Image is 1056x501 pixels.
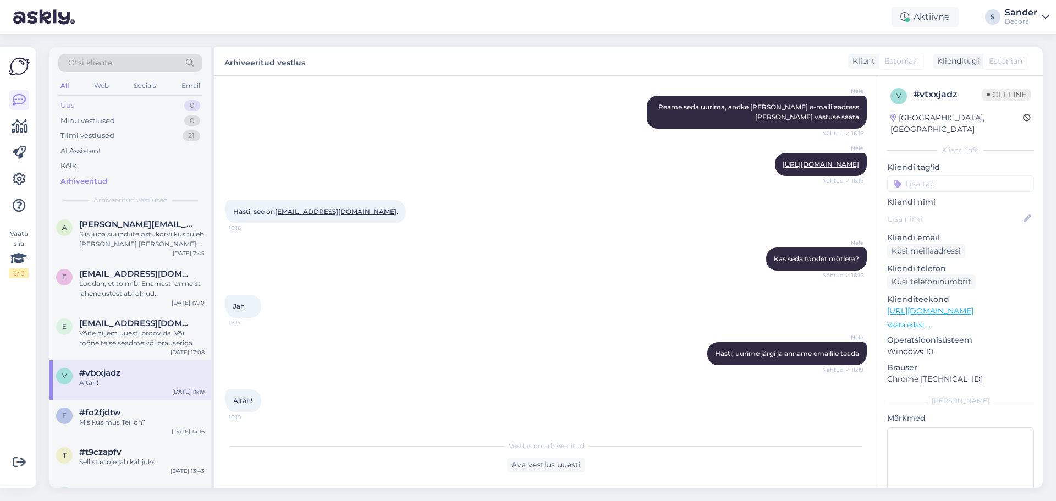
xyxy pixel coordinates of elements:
span: #fo2fjdtw [79,408,121,417]
span: f [62,411,67,420]
p: Märkmed [887,412,1034,424]
p: Chrome [TECHNICAL_ID] [887,373,1034,385]
p: Klienditeekond [887,294,1034,305]
div: Ava vestlus uuesti [507,458,585,472]
span: #t9czapfv [79,447,122,457]
span: Aitäh! [233,397,252,405]
div: Aktiivne [892,7,959,27]
div: # vtxxjadz [914,88,982,101]
span: Nele [822,144,864,152]
p: Kliendi nimi [887,196,1034,208]
p: Vaata edasi ... [887,320,1034,330]
span: v [62,372,67,380]
div: 21 [183,130,200,141]
input: Lisa tag [887,175,1034,192]
span: #jxdytt3w [79,487,122,497]
div: Sellist ei ole jah kahjuks. [79,457,205,467]
div: Arhiveeritud [61,176,107,187]
span: 16:17 [229,318,270,327]
span: Estonian [989,56,1022,67]
div: Uus [61,100,74,111]
span: Vestlus on arhiveeritud [509,441,584,451]
a: [URL][DOMAIN_NAME] [887,306,974,316]
p: Windows 10 [887,346,1034,357]
a: SanderDecora [1005,8,1049,26]
span: Nele [822,333,864,342]
span: Nähtud ✓ 16:16 [822,271,864,279]
p: Brauser [887,362,1034,373]
span: eren.povel@gmail.com [79,318,194,328]
p: Kliendi telefon [887,263,1034,274]
span: Nähtud ✓ 16:19 [822,366,864,374]
span: Offline [982,89,1031,101]
div: Küsi meiliaadressi [887,244,965,258]
label: Arhiveeritud vestlus [224,54,305,69]
span: Arhiveeritud vestlused [94,195,168,205]
div: S [985,9,1000,25]
p: Operatsioonisüsteem [887,334,1034,346]
div: 0 [184,115,200,126]
span: 16:19 [229,413,270,421]
div: Küsi telefoninumbrit [887,274,976,289]
span: Nele [822,239,864,247]
span: Hästi, see on . [233,207,398,216]
span: t [63,451,67,459]
div: All [58,79,71,93]
div: [DATE] 16:19 [172,388,205,396]
div: [DATE] 17:10 [172,299,205,307]
span: Nele [822,87,864,95]
div: [DATE] 14:16 [172,427,205,436]
div: Aitäh! [79,378,205,388]
span: e [62,322,67,331]
p: Kliendi tag'id [887,162,1034,173]
span: Hästi, uurime järgi ja anname emailile teada [715,349,859,357]
div: Võite hiljem uuesti proovida. Või mõne teise seadme või brauseriga. [79,328,205,348]
span: a [62,223,67,232]
div: Socials [131,79,158,93]
div: Siis juba suundute ostukorvi kus tuleb [PERSON_NAME] [PERSON_NAME] meetodi osas ning [PERSON_NAME... [79,229,205,249]
p: Kliendi email [887,232,1034,244]
div: Kõik [61,161,76,172]
img: Askly Logo [9,56,30,77]
input: Lisa nimi [888,213,1021,225]
span: Nähtud ✓ 16:16 [822,177,864,185]
div: Klienditugi [933,56,980,67]
span: v [897,92,901,100]
a: [EMAIL_ADDRESS][DOMAIN_NAME] [275,207,397,216]
div: [DATE] 17:08 [170,348,205,356]
div: Loodan, et toimib. Enamasti on neist lahendustest abi olnud. [79,279,205,299]
div: AI Assistent [61,146,101,157]
div: Mis küsimus Teil on? [79,417,205,427]
span: Otsi kliente [68,57,112,69]
div: Vaata siia [9,229,29,278]
div: Klient [848,56,875,67]
div: [PERSON_NAME] [887,396,1034,406]
span: Peame seda uurima, andke [PERSON_NAME] e-maili aadress [PERSON_NAME] vastuse saata [658,103,861,121]
span: eren.povel@gmail.com [79,269,194,279]
div: [DATE] 7:45 [173,249,205,257]
div: Kliendi info [887,145,1034,155]
div: 2 / 3 [9,268,29,278]
span: #vtxxjadz [79,368,120,378]
span: Jah [233,302,245,310]
span: Nähtud ✓ 16:16 [822,129,864,137]
div: Decora [1005,17,1037,26]
span: Estonian [884,56,918,67]
div: Tiimi vestlused [61,130,114,141]
span: 16:16 [229,224,270,232]
a: [URL][DOMAIN_NAME] [783,160,859,168]
div: 0 [184,100,200,111]
div: Web [92,79,111,93]
span: andres@lahe.biz [79,219,194,229]
div: [GEOGRAPHIC_DATA], [GEOGRAPHIC_DATA] [890,112,1023,135]
span: e [62,273,67,281]
span: Kas seda toodet mõtlete? [774,255,859,263]
div: Email [179,79,202,93]
div: Minu vestlused [61,115,115,126]
div: [DATE] 13:43 [170,467,205,475]
div: Sander [1005,8,1037,17]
